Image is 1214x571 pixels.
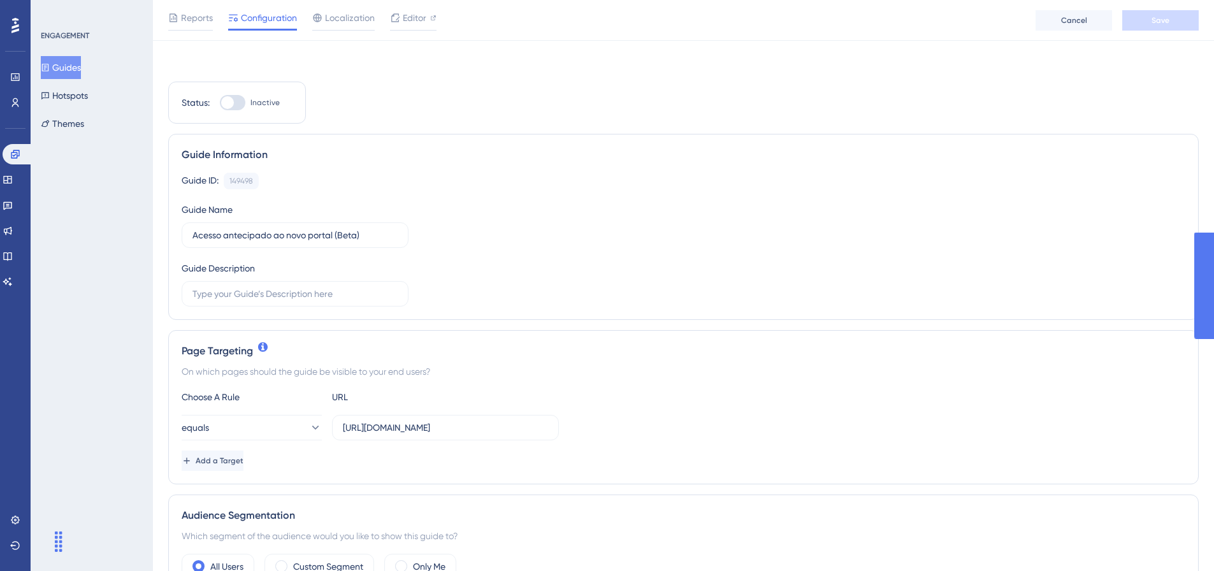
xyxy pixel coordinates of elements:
[192,287,398,301] input: Type your Guide’s Description here
[192,228,398,242] input: Type your Guide’s Name here
[332,389,472,405] div: URL
[182,389,322,405] div: Choose A Rule
[41,112,84,135] button: Themes
[1036,10,1112,31] button: Cancel
[343,421,548,435] input: yourwebsite.com/path
[182,528,1185,544] div: Which segment of the audience would you like to show this guide to?
[182,420,209,435] span: equals
[182,147,1185,163] div: Guide Information
[1160,521,1199,559] iframe: UserGuiding AI Assistant Launcher
[196,456,243,466] span: Add a Target
[1061,15,1087,25] span: Cancel
[250,98,280,108] span: Inactive
[182,261,255,276] div: Guide Description
[48,523,69,561] div: Arrastar
[182,364,1185,379] div: On which pages should the guide be visible to your end users?
[182,451,243,471] button: Add a Target
[403,10,426,25] span: Editor
[41,84,88,107] button: Hotspots
[325,10,375,25] span: Localization
[182,508,1185,523] div: Audience Segmentation
[182,95,210,110] div: Status:
[182,415,322,440] button: equals
[229,176,253,186] div: 149498
[241,10,297,25] span: Configuration
[181,10,213,25] span: Reports
[41,31,89,41] div: ENGAGEMENT
[41,56,81,79] button: Guides
[182,173,219,189] div: Guide ID:
[1152,15,1169,25] span: Save
[1122,10,1199,31] button: Save
[182,202,233,217] div: Guide Name
[182,343,1185,359] div: Page Targeting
